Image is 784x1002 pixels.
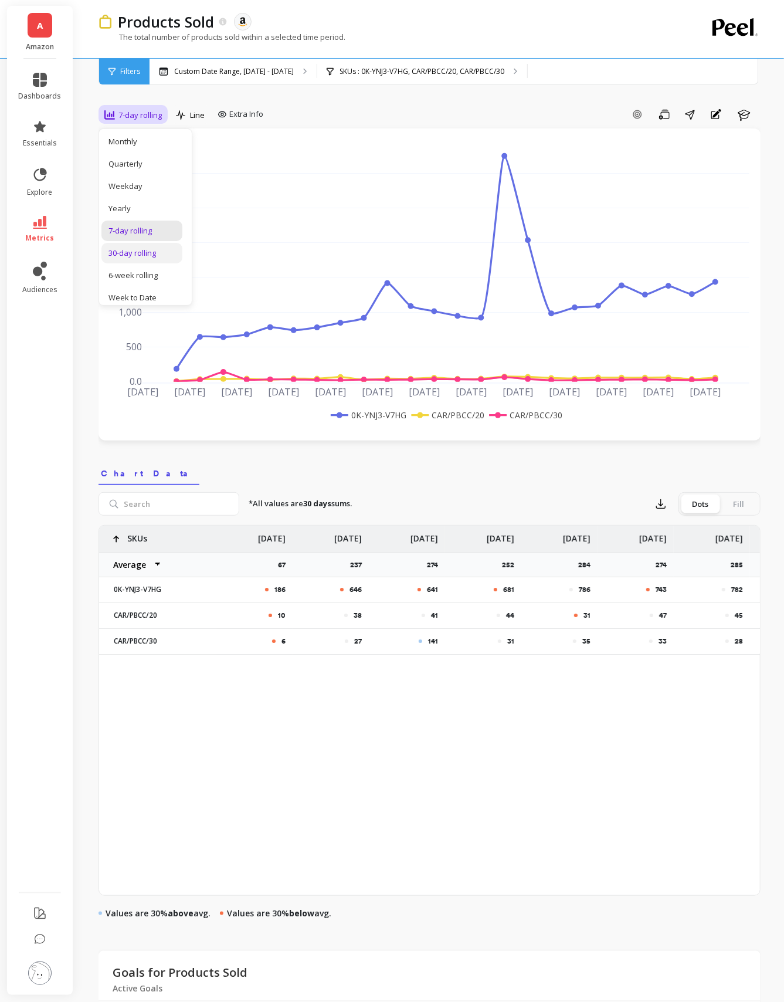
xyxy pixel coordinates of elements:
[19,92,62,101] span: dashboards
[99,458,761,485] nav: Tabs
[127,526,147,544] p: SKUs
[106,908,211,919] p: Values are 30% avg.
[118,110,162,121] span: 7-day rolling
[101,468,197,479] span: Chart Data
[659,637,667,646] p: 33
[37,19,43,32] span: A
[656,585,667,594] p: 743
[99,492,239,516] input: Search
[731,585,743,594] p: 782
[506,611,514,620] p: 44
[503,585,514,594] p: 681
[656,560,674,570] p: 274
[354,611,362,620] p: 38
[427,585,438,594] p: 641
[258,526,286,544] p: [DATE]
[428,637,438,646] p: 141
[120,67,140,76] span: Filters
[410,526,438,544] p: [DATE]
[99,15,112,29] img: header icon
[303,498,331,509] strong: 30 days
[639,526,667,544] p: [DATE]
[681,495,719,513] div: Dots
[227,908,331,919] p: Values are 30% avg.
[349,585,362,594] p: 646
[583,611,590,620] p: 31
[502,560,521,570] p: 252
[174,67,294,76] p: Custom Date Range, [DATE] - [DATE]
[23,138,57,148] span: essentials
[19,42,62,52] p: Amazon
[237,16,248,27] img: api.amazon.svg
[274,585,286,594] p: 186
[563,526,590,544] p: [DATE]
[249,498,352,510] p: *All values are sums.
[108,225,175,236] div: 7-day rolling
[108,181,175,192] div: Weekday
[107,585,209,594] p: 0K-YNJ3-V7HG
[427,560,445,570] p: 274
[113,983,247,994] p: Active Goals
[108,136,175,147] div: Monthly
[108,158,175,170] div: Quarterly
[28,962,52,985] img: profile picture
[659,611,667,620] p: 47
[107,611,209,620] p: CAR/PBCC/20
[22,285,57,294] span: audiences
[278,611,286,620] p: 10
[719,495,758,513] div: Fill
[354,637,362,646] p: 27
[507,637,514,646] p: 31
[28,188,53,197] span: explore
[118,12,214,32] p: Products Sold
[334,526,362,544] p: [DATE]
[715,526,743,544] p: [DATE]
[579,585,590,594] p: 786
[735,611,743,620] p: 45
[99,32,345,42] p: The total number of products sold within a selected time period.
[108,248,175,259] div: 30-day rolling
[108,292,175,303] div: Week to Date
[113,962,247,983] p: Goals for Products Sold
[229,109,263,120] span: Extra Info
[289,908,314,919] strong: below
[108,203,175,214] div: Yearly
[168,908,194,919] strong: above
[278,560,293,570] p: 67
[731,560,750,570] p: 285
[735,637,743,646] p: 28
[340,67,504,76] p: SKUs : 0K-YNJ3-V7HG, CAR/PBCC/20, CAR/PBCC/30
[487,526,514,544] p: [DATE]
[281,637,286,646] p: 6
[108,270,175,281] div: 6-week rolling
[350,560,369,570] p: 237
[26,233,55,243] span: metrics
[582,637,590,646] p: 35
[190,110,205,121] span: Line
[107,637,209,646] p: CAR/PBCC/30
[431,611,438,620] p: 41
[578,560,598,570] p: 284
